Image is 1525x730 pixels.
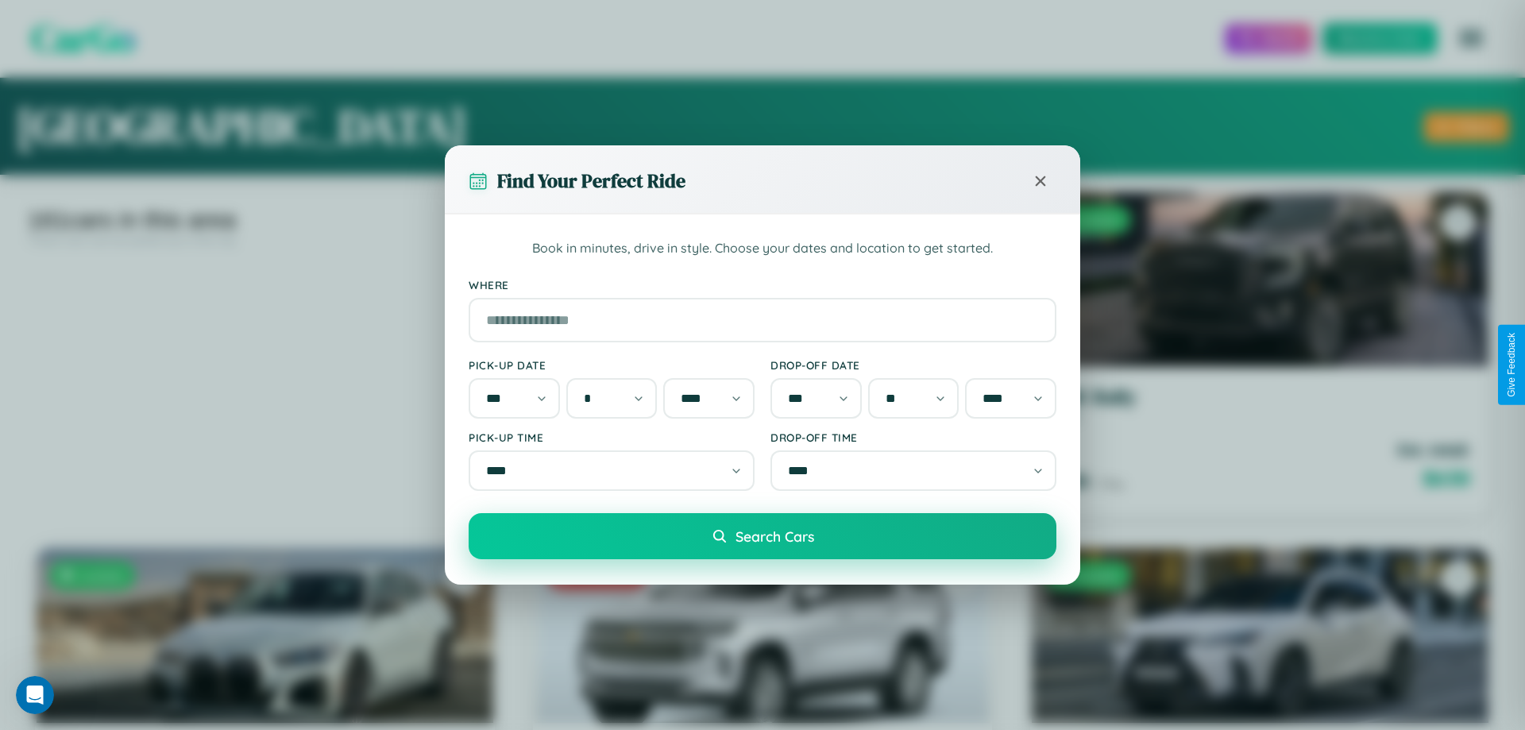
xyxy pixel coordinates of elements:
label: Drop-off Date [770,358,1056,372]
label: Drop-off Time [770,431,1056,444]
h3: Find Your Perfect Ride [497,168,685,194]
span: Search Cars [735,527,814,545]
label: Pick-up Date [469,358,755,372]
p: Book in minutes, drive in style. Choose your dates and location to get started. [469,238,1056,259]
button: Search Cars [469,513,1056,559]
label: Pick-up Time [469,431,755,444]
label: Where [469,278,1056,292]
